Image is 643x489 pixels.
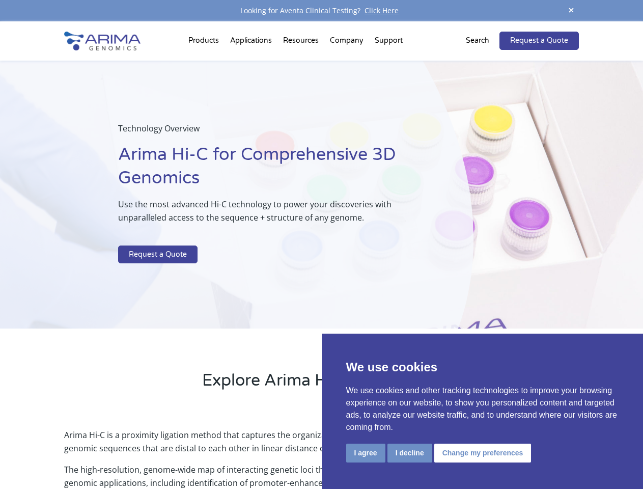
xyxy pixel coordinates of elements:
p: Use the most advanced Hi-C technology to power your discoveries with unparalleled access to the s... [118,198,422,232]
button: Change my preferences [434,444,532,463]
img: Arima-Genomics-logo [64,32,141,50]
p: We use cookies and other tracking technologies to improve your browsing experience on our website... [346,385,619,433]
h2: Explore Arima Hi-C Technology [64,369,578,400]
p: Arima Hi-C is a proximity ligation method that captures the organizational structure of chromatin... [64,428,578,463]
button: I decline [387,444,432,463]
button: I agree [346,444,385,463]
div: Looking for Aventa Clinical Testing? [64,4,578,17]
a: Click Here [360,6,403,15]
a: Request a Quote [118,246,198,264]
a: Request a Quote [499,32,579,50]
p: Technology Overview [118,122,422,143]
h1: Arima Hi-C for Comprehensive 3D Genomics [118,143,422,198]
p: Search [466,34,489,47]
p: We use cookies [346,358,619,376]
